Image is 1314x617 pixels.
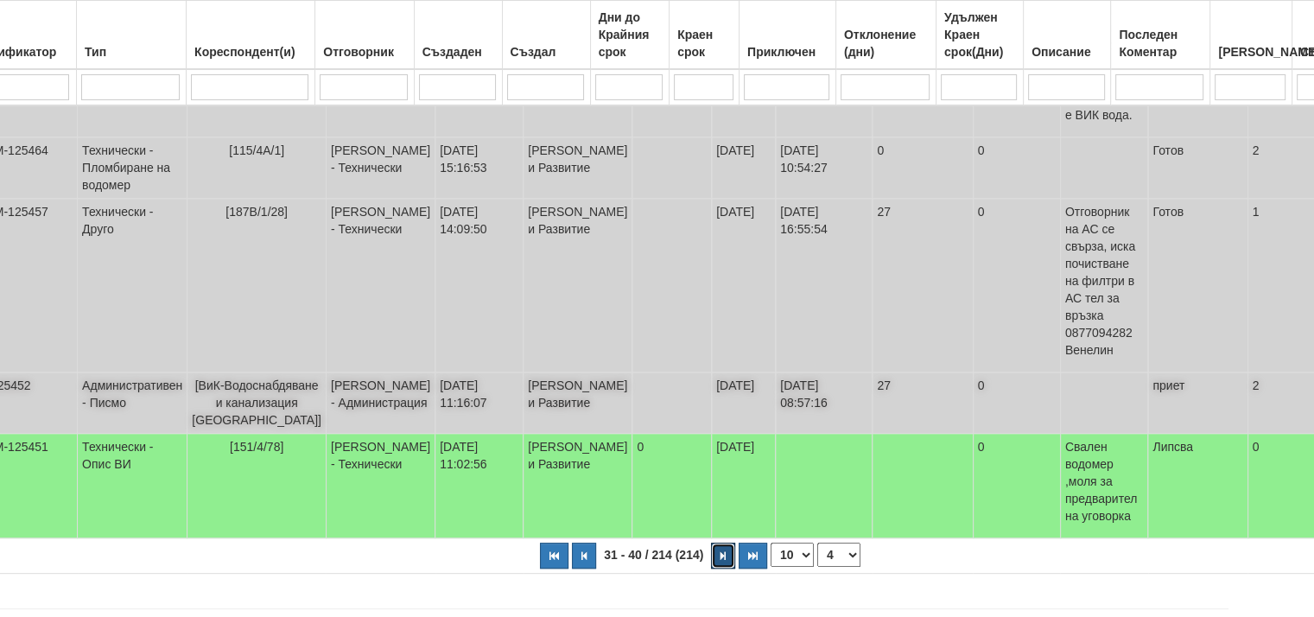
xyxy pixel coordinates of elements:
[744,40,831,64] div: Приключен
[873,137,973,199] td: 0
[225,205,288,219] span: [187В/1/28]
[936,1,1023,70] th: Удължен Краен срок(Дни): No sort applied, activate to apply an ascending sort
[326,199,435,372] td: [PERSON_NAME] - Технически
[230,440,283,454] span: [151/4/78]
[712,199,776,372] td: [DATE]
[524,199,632,372] td: [PERSON_NAME] и Развитие
[540,543,568,569] button: Първа страница
[1152,378,1184,392] span: приет
[771,543,814,567] select: Брой редове на страница
[320,40,409,64] div: Отговорник
[1210,1,1292,70] th: Брой Файлове: No sort applied, activate to apply an ascending sort
[187,1,315,70] th: Кореспондент(и): No sort applied, activate to apply an ascending sort
[524,372,632,434] td: [PERSON_NAME] и Развитие
[524,137,632,199] td: [PERSON_NAME] и Развитие
[326,434,435,538] td: [PERSON_NAME] - Технически
[712,434,776,538] td: [DATE]
[776,199,873,372] td: [DATE] 16:55:54
[637,440,644,454] span: 0
[1111,1,1210,70] th: Последен Коментар: No sort applied, activate to apply an ascending sort
[1215,40,1287,64] div: [PERSON_NAME]
[712,372,776,434] td: [DATE]
[776,372,873,434] td: [DATE] 08:57:16
[191,40,310,64] div: Кореспондент(и)
[595,5,665,64] div: Дни до Крайния срок
[739,1,835,70] th: Приключен: No sort applied, activate to apply an ascending sort
[78,434,187,538] td: Технически - Опис ВИ
[78,137,187,199] td: Технически - Пломбиране на водомер
[1065,438,1144,525] p: Свален водомер ,моля за предварителна уговорка
[739,543,767,569] button: Последна страница
[973,372,1060,434] td: 0
[326,137,435,199] td: [PERSON_NAME] - Технически
[817,543,860,567] select: Страница номер
[600,548,708,562] span: 31 - 40 / 214 (214)
[524,434,632,538] td: [PERSON_NAME] и Развитие
[841,22,931,64] div: Отклонение (дни)
[315,1,414,70] th: Отговорник: No sort applied, activate to apply an ascending sort
[873,199,973,372] td: 27
[78,372,187,434] td: Административен - Писмо
[776,137,873,199] td: [DATE] 10:54:27
[941,5,1019,64] div: Удължен Краен срок(Дни)
[507,40,586,64] div: Създал
[1115,22,1205,64] div: Последен Коментар
[712,137,776,199] td: [DATE]
[435,434,524,538] td: [DATE] 11:02:56
[1023,1,1110,70] th: Описание: No sort applied, activate to apply an ascending sort
[502,1,590,70] th: Създал: No sort applied, activate to apply an ascending sort
[1152,205,1184,219] span: Готов
[572,543,596,569] button: Предишна страница
[590,1,670,70] th: Дни до Крайния срок: No sort applied, activate to apply an ascending sort
[78,199,187,372] td: Технически - Друго
[326,372,435,434] td: [PERSON_NAME] - Администрация
[435,199,524,372] td: [DATE] 14:09:50
[419,40,498,64] div: Създаден
[81,40,181,64] div: Тип
[711,543,735,569] button: Следваща страница
[674,22,734,64] div: Краен срок
[973,199,1060,372] td: 0
[77,1,187,70] th: Тип: No sort applied, activate to apply an ascending sort
[973,137,1060,199] td: 0
[1065,203,1144,359] p: Отговорник на АС се свърза, иска почистване на филтри в АС тел за връзка 0877094282 Венелин
[435,137,524,199] td: [DATE] 15:16:53
[435,372,524,434] td: [DATE] 11:16:07
[835,1,936,70] th: Отклонение (дни): No sort applied, activate to apply an ascending sort
[670,1,740,70] th: Краен срок: No sort applied, activate to apply an ascending sort
[1028,40,1106,64] div: Описание
[973,434,1060,538] td: 0
[873,372,973,434] td: 27
[229,143,284,157] span: [115/4А/1]
[1152,440,1193,454] span: Липсва
[1152,143,1184,157] span: Готов
[192,378,321,427] span: [ВиК-Водоснабдяване и канализация [GEOGRAPHIC_DATA]]
[414,1,502,70] th: Създаден: No sort applied, activate to apply an ascending sort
